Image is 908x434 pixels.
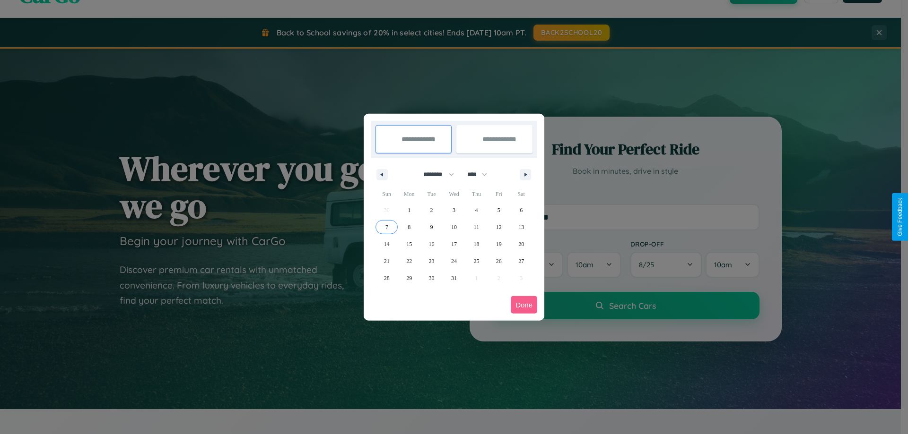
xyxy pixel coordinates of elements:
[420,202,443,219] button: 2
[465,187,488,202] span: Thu
[375,187,398,202] span: Sun
[443,219,465,236] button: 10
[451,270,457,287] span: 31
[518,236,524,253] span: 20
[520,202,523,219] span: 6
[408,219,410,236] span: 8
[465,202,488,219] button: 4
[498,202,500,219] span: 5
[488,236,510,253] button: 19
[451,219,457,236] span: 10
[451,236,457,253] span: 17
[420,236,443,253] button: 16
[465,253,488,270] button: 25
[443,187,465,202] span: Wed
[453,202,455,219] span: 3
[375,253,398,270] button: 21
[385,219,388,236] span: 7
[406,270,412,287] span: 29
[474,219,480,236] span: 11
[488,253,510,270] button: 26
[496,253,502,270] span: 26
[420,187,443,202] span: Tue
[511,296,537,314] button: Done
[398,236,420,253] button: 15
[510,202,533,219] button: 6
[406,253,412,270] span: 22
[420,253,443,270] button: 23
[398,202,420,219] button: 1
[375,270,398,287] button: 28
[443,270,465,287] button: 31
[443,236,465,253] button: 17
[430,202,433,219] span: 2
[488,187,510,202] span: Fri
[375,236,398,253] button: 14
[510,236,533,253] button: 20
[384,270,390,287] span: 28
[510,187,533,202] span: Sat
[465,236,488,253] button: 18
[406,236,412,253] span: 15
[518,219,524,236] span: 13
[429,270,435,287] span: 30
[451,253,457,270] span: 24
[488,202,510,219] button: 5
[398,253,420,270] button: 22
[384,253,390,270] span: 21
[496,219,502,236] span: 12
[375,219,398,236] button: 7
[475,202,478,219] span: 4
[510,219,533,236] button: 13
[429,236,435,253] span: 16
[443,202,465,219] button: 3
[398,187,420,202] span: Mon
[408,202,410,219] span: 1
[510,253,533,270] button: 27
[384,236,390,253] span: 14
[473,253,479,270] span: 25
[897,198,903,236] div: Give Feedback
[488,219,510,236] button: 12
[429,253,435,270] span: 23
[420,270,443,287] button: 30
[398,219,420,236] button: 8
[430,219,433,236] span: 9
[398,270,420,287] button: 29
[420,219,443,236] button: 9
[465,219,488,236] button: 11
[518,253,524,270] span: 27
[443,253,465,270] button: 24
[473,236,479,253] span: 18
[496,236,502,253] span: 19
